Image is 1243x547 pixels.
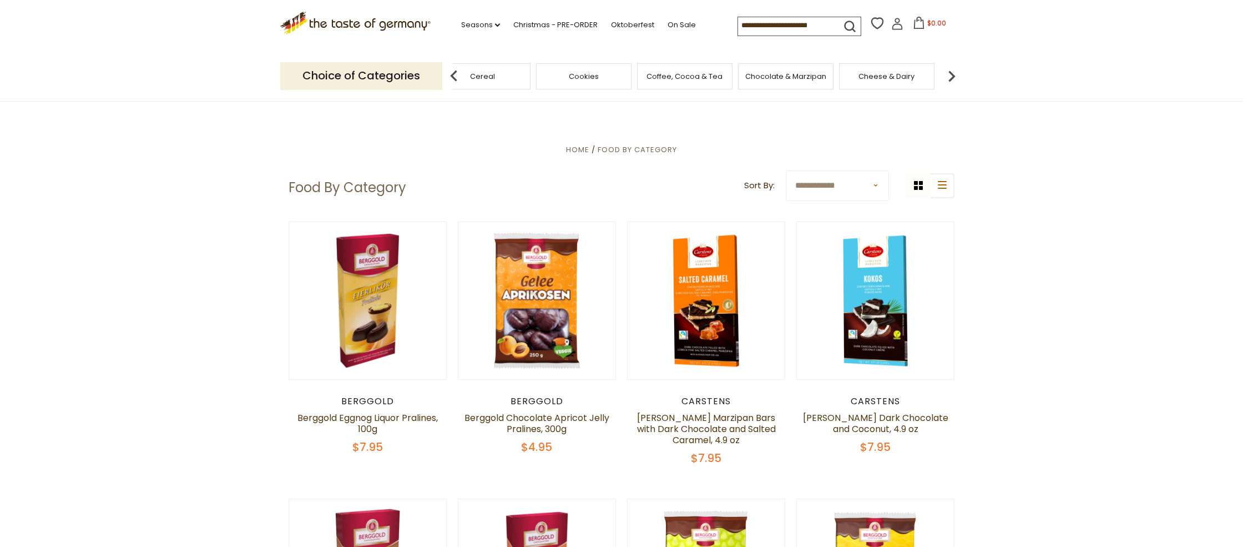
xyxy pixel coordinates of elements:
[289,179,406,196] h1: Food By Category
[858,72,914,81] a: Cheese & Dairy
[513,19,598,31] a: Christmas - PRE-ORDER
[796,396,954,407] div: Carstens
[797,222,954,379] img: Carstens Luebecker Dark Chocolate and Coconut, 4.9 oz
[569,72,599,81] a: Cookies
[289,396,447,407] div: Berggold
[461,19,500,31] a: Seasons
[458,396,616,407] div: Berggold
[598,144,677,155] a: Food By Category
[297,411,438,435] a: Berggold Eggnog Liquor Pralines, 100g
[927,18,946,28] span: $0.00
[668,19,696,31] a: On Sale
[627,396,785,407] div: Carstens
[443,65,465,87] img: previous arrow
[646,72,722,81] a: Coffee, Cocoa & Tea
[464,411,609,435] a: Berggold Chocolate Apricot Jelly Pralines, 300g
[637,411,776,446] a: [PERSON_NAME] Marzipan Bars with Dark Chocolate and Salted Caramel, 4.9 oz
[691,450,721,466] span: $7.95
[289,222,446,379] img: Berggold Eggnog Liquor Pralines, 100g
[803,411,948,435] a: [PERSON_NAME] Dark Chocolate and Coconut, 4.9 oz
[280,62,442,89] p: Choice of Categories
[906,17,953,33] button: $0.00
[611,19,654,31] a: Oktoberfest
[458,222,615,379] img: Berggold Chocolate Apricot Jelly Pralines, 300g
[745,72,826,81] a: Chocolate & Marzipan
[521,439,552,455] span: $4.95
[352,439,383,455] span: $7.95
[860,439,891,455] span: $7.95
[566,144,589,155] a: Home
[628,222,785,379] img: Carstens Luebecker Marzipan Bars with Dark Chocolate and Salted Caramel, 4.9 oz
[744,179,775,193] label: Sort By:
[941,65,963,87] img: next arrow
[470,72,495,81] a: Cereal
